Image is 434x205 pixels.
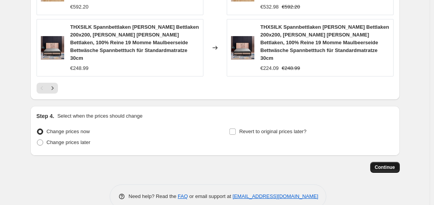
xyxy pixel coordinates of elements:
span: Continue [375,164,395,170]
span: Change prices now [47,129,90,134]
strike: €592.20 [282,3,300,11]
span: Need help? Read the [129,193,178,199]
span: Change prices later [47,139,91,145]
strike: €248.99 [282,64,300,72]
p: Select when the prices should change [57,112,142,120]
span: THXSILK Spannbettlaken [PERSON_NAME] Bettlaken 200x200, [PERSON_NAME] [PERSON_NAME] Bettlaken, 10... [261,24,389,61]
div: €248.99 [70,64,89,72]
span: THXSILK Spannbettlaken [PERSON_NAME] Bettlaken 200x200, [PERSON_NAME] [PERSON_NAME] Bettlaken, 10... [70,24,199,61]
h2: Step 4. [37,112,54,120]
button: Next [47,83,58,94]
button: Continue [370,162,400,173]
span: Revert to original prices later? [239,129,306,134]
span: or email support at [188,193,233,199]
a: [EMAIL_ADDRESS][DOMAIN_NAME] [233,193,318,199]
img: 61P-roqRljL_80x.jpg [41,36,64,59]
img: 61P-roqRljL_80x.jpg [231,36,254,59]
nav: Pagination [37,83,58,94]
a: FAQ [178,193,188,199]
div: €532.98 [261,3,279,11]
div: €592.20 [70,3,89,11]
div: €224.09 [261,64,279,72]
